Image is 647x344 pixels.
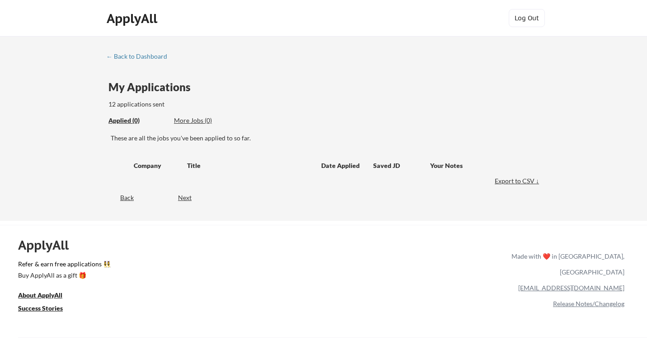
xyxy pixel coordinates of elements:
div: Company [134,161,179,170]
div: Date Applied [321,161,361,170]
a: Buy ApplyAll as a gift 🎁 [18,270,108,282]
div: Back [106,193,134,202]
div: These are all the jobs you've been applied to so far. [108,116,167,126]
div: ApplyAll [107,11,160,26]
div: ← Back to Dashboard [106,53,174,60]
button: Log Out [509,9,545,27]
div: 12 applications sent [108,100,283,109]
div: Saved JD [373,157,430,173]
a: Success Stories [18,303,75,315]
a: Refer & earn free applications 👯‍♀️ [18,261,323,270]
div: More Jobs (0) [174,116,240,125]
div: ApplyAll [18,237,79,253]
div: Title [187,161,313,170]
div: These are job applications we think you'd be a good fit for, but couldn't apply you to automatica... [174,116,240,126]
div: Applied (0) [108,116,167,125]
u: About ApplyAll [18,291,62,299]
a: ← Back to Dashboard [106,53,174,62]
div: These are all the jobs you've been applied to so far. [111,134,541,143]
div: My Applications [108,82,198,93]
a: [EMAIL_ADDRESS][DOMAIN_NAME] [518,284,624,292]
u: Success Stories [18,304,63,312]
div: Made with ❤️ in [GEOGRAPHIC_DATA], [GEOGRAPHIC_DATA] [508,248,624,280]
div: Your Notes [430,161,533,170]
div: Buy ApplyAll as a gift 🎁 [18,272,108,279]
div: Next [178,193,202,202]
a: Release Notes/Changelog [553,300,624,307]
a: About ApplyAll [18,290,75,302]
div: Export to CSV ↓ [495,177,541,186]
